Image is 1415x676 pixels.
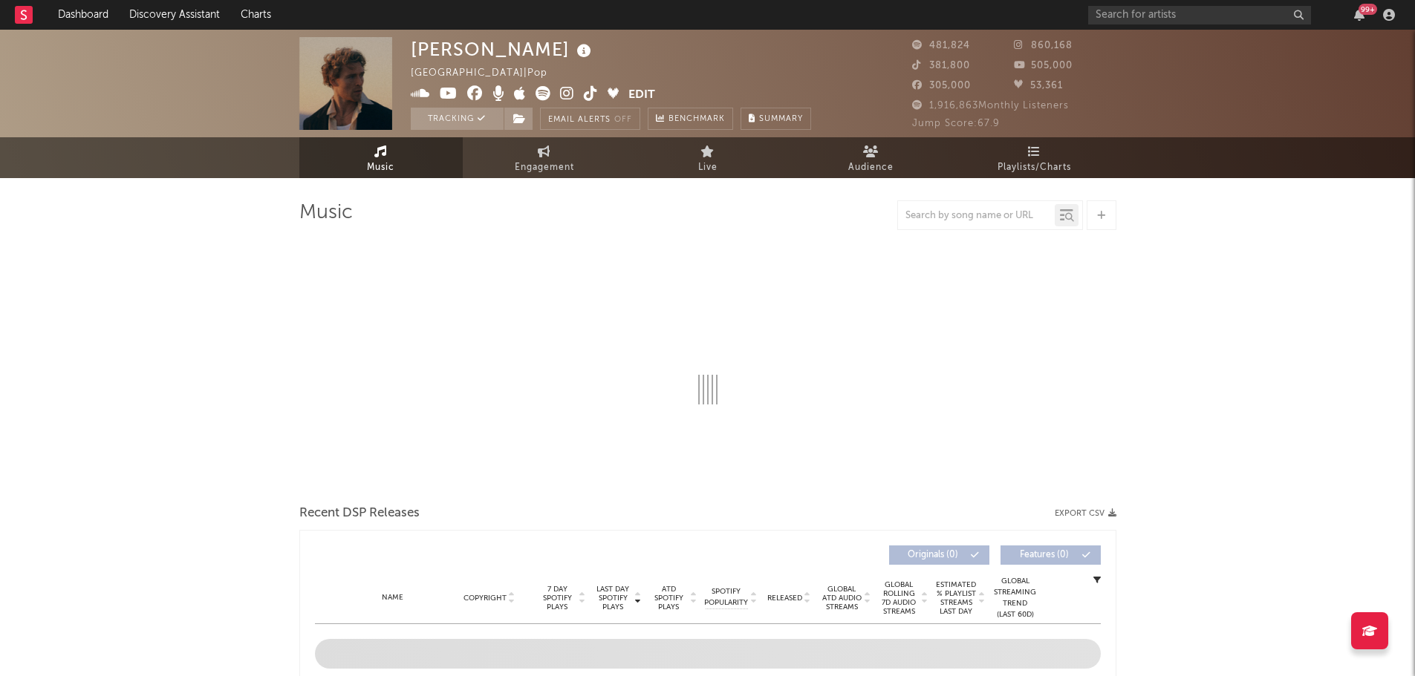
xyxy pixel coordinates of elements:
span: Live [698,159,718,177]
span: Summary [759,115,803,123]
span: Jump Score: 67.9 [912,119,1000,128]
span: Estimated % Playlist Streams Last Day [936,580,977,616]
span: Global ATD Audio Streams [822,585,862,611]
span: 1,916,863 Monthly Listeners [912,101,1069,111]
button: Tracking [411,108,504,130]
span: 381,800 [912,61,970,70]
button: Summary [741,108,811,130]
a: Audience [790,137,953,178]
div: 99 + [1359,4,1377,15]
a: Music [299,137,463,178]
span: Originals ( 0 ) [899,551,967,559]
a: Engagement [463,137,626,178]
span: 505,000 [1014,61,1073,70]
span: Spotify Popularity [704,586,748,608]
span: Global Rolling 7D Audio Streams [879,580,920,616]
span: Last Day Spotify Plays [593,585,633,611]
a: Live [626,137,790,178]
span: Audience [848,159,894,177]
input: Search by song name or URL [898,210,1055,222]
span: Recent DSP Releases [299,505,420,522]
span: Playlists/Charts [998,159,1071,177]
span: Features ( 0 ) [1010,551,1079,559]
span: 305,000 [912,81,971,91]
span: Engagement [515,159,574,177]
span: ATD Spotify Plays [649,585,689,611]
span: Copyright [463,594,507,603]
div: [GEOGRAPHIC_DATA] | Pop [411,65,565,82]
input: Search for artists [1088,6,1311,24]
div: [PERSON_NAME] [411,37,595,62]
button: Edit [628,86,655,105]
span: 481,824 [912,41,970,50]
span: Benchmark [669,111,725,128]
span: Music [367,159,394,177]
span: 860,168 [1014,41,1073,50]
button: 99+ [1354,9,1364,21]
a: Benchmark [648,108,733,130]
span: Released [767,594,802,603]
em: Off [614,116,632,124]
button: Features(0) [1001,545,1101,565]
button: Originals(0) [889,545,989,565]
div: Global Streaming Trend (Last 60D) [993,576,1038,620]
span: 7 Day Spotify Plays [538,585,577,611]
div: Name [345,592,442,603]
span: 53,361 [1014,81,1063,91]
button: Export CSV [1055,509,1116,518]
a: Playlists/Charts [953,137,1116,178]
button: Email AlertsOff [540,108,640,130]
